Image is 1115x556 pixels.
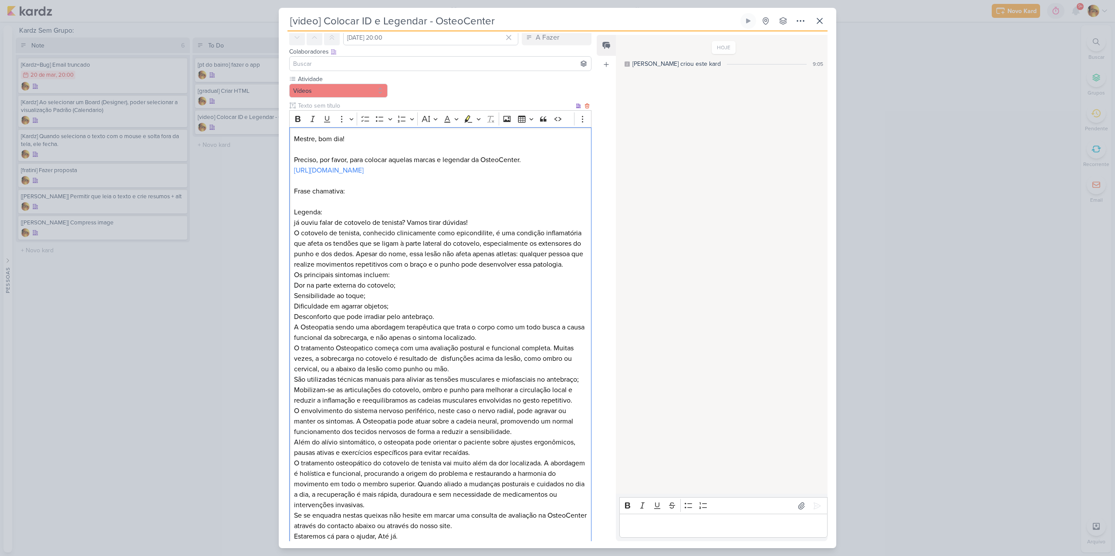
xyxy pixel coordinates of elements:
[294,510,587,531] p: Se se enquadra nestas queixas não hesite em marcar uma consulta de avaliação na OsteoCenter atrav...
[294,166,364,175] a: [URL][DOMAIN_NAME]
[294,406,587,437] p: O envolvimento do sistema nervoso periférico, neste caso o nervo radial, pode agravar ou manter o...
[745,17,752,24] div: Ligar relógio
[294,228,587,270] p: O cotovelo de tenista, conhecido clinicamente como epicondilite, é uma condição inflamatória que ...
[294,217,587,228] p: já ouviu falar de cotovelo de tenista? Vamos tirar dúvidas!
[536,32,559,43] div: A Fazer
[294,270,587,322] p: Os principais sintomas incluem: Dor na parte externa do cotovelo; Sensibilidade ao toque; Dificul...
[287,13,739,29] input: Kard Sem Título
[289,84,388,98] button: Vídeos
[289,47,591,56] div: Colaboradores
[632,59,721,68] div: [PERSON_NAME] criou este kard
[296,101,574,110] input: Texto sem título
[813,60,823,68] div: 9:05
[619,497,828,514] div: Editor toolbar
[294,155,587,165] p: Preciso, por favor, para colocar aquelas marcas e legendar da OsteoCenter.
[294,437,587,458] p: Além do alívio sintomático, o osteopata pode orientar o paciente sobre ajustes ergonômicos, pausa...
[294,207,587,217] p: Legenda:
[294,186,587,197] p: Frase chamativa:
[294,343,587,374] p: O tratamento Osteopatico começa com uma avaliação postural e funcional completa. Muitas vezes, a ...
[297,75,388,84] label: Atividade
[522,30,591,45] button: A Fazer
[294,531,587,542] p: Estaremos cá para o ajudar, Até já.
[294,134,587,144] p: Mestre, bom dia!
[294,458,587,510] p: O tratamento osteopático do cotovelo de tenista vai muito além da dor localizada. A abordagem é h...
[294,322,587,343] p: A Osteopatia sendo uma abordagem terapêutica que trata o corpo como um todo busca a causa funcion...
[291,58,589,69] input: Buscar
[343,30,518,45] input: Select a date
[294,374,587,406] p: São utilizadas técnicas manuais para aliviar as tensões musculares e miofasciais no antebraço; Mo...
[289,110,591,127] div: Editor toolbar
[619,514,828,538] div: Editor editing area: main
